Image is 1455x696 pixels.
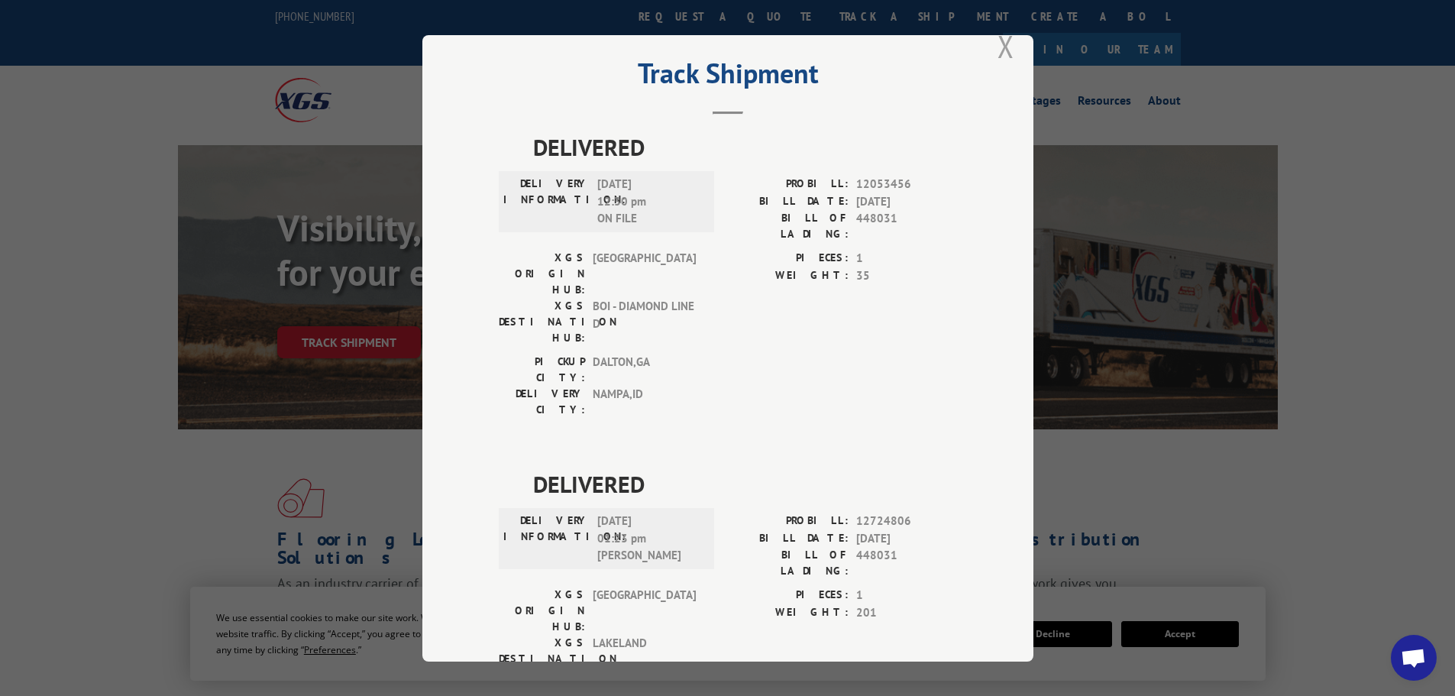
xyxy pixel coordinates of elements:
span: DELIVERED [533,467,957,501]
span: 201 [856,604,957,621]
label: WEIGHT: [728,267,849,284]
span: DALTON , GA [593,354,696,386]
span: [DATE] 12:30 pm ON FILE [597,176,700,228]
span: 35 [856,267,957,284]
span: 448031 [856,210,957,242]
label: DELIVERY INFORMATION: [503,176,590,228]
label: BILL DATE: [728,529,849,547]
label: PIECES: [728,587,849,604]
span: [DATE] [856,193,957,210]
span: [DATE] [856,529,957,547]
label: PIECES: [728,250,849,267]
label: BILL OF LADING: [728,547,849,579]
span: [GEOGRAPHIC_DATA] [593,587,696,635]
span: LAKELAND [593,635,696,683]
label: XGS ORIGIN HUB: [499,250,585,298]
label: DELIVERY CITY: [499,386,585,418]
span: 448031 [856,547,957,579]
span: 1 [856,587,957,604]
span: NAMPA , ID [593,386,696,418]
button: Close modal [997,26,1014,66]
label: DELIVERY INFORMATION: [503,513,590,565]
label: XGS DESTINATION HUB: [499,298,585,346]
label: XGS ORIGIN HUB: [499,587,585,635]
span: [GEOGRAPHIC_DATA] [593,250,696,298]
label: BILL OF LADING: [728,210,849,242]
label: XGS DESTINATION HUB: [499,635,585,683]
span: 1 [856,250,957,267]
div: Open chat [1391,635,1437,681]
label: WEIGHT: [728,604,849,621]
h2: Track Shipment [499,63,957,92]
label: PICKUP CITY: [499,354,585,386]
span: DELIVERED [533,130,957,164]
span: BOI - DIAMOND LINE D [593,298,696,346]
label: PROBILL: [728,176,849,193]
span: 12724806 [856,513,957,530]
span: 12053456 [856,176,957,193]
span: [DATE] 01:23 pm [PERSON_NAME] [597,513,700,565]
label: BILL DATE: [728,193,849,210]
label: PROBILL: [728,513,849,530]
